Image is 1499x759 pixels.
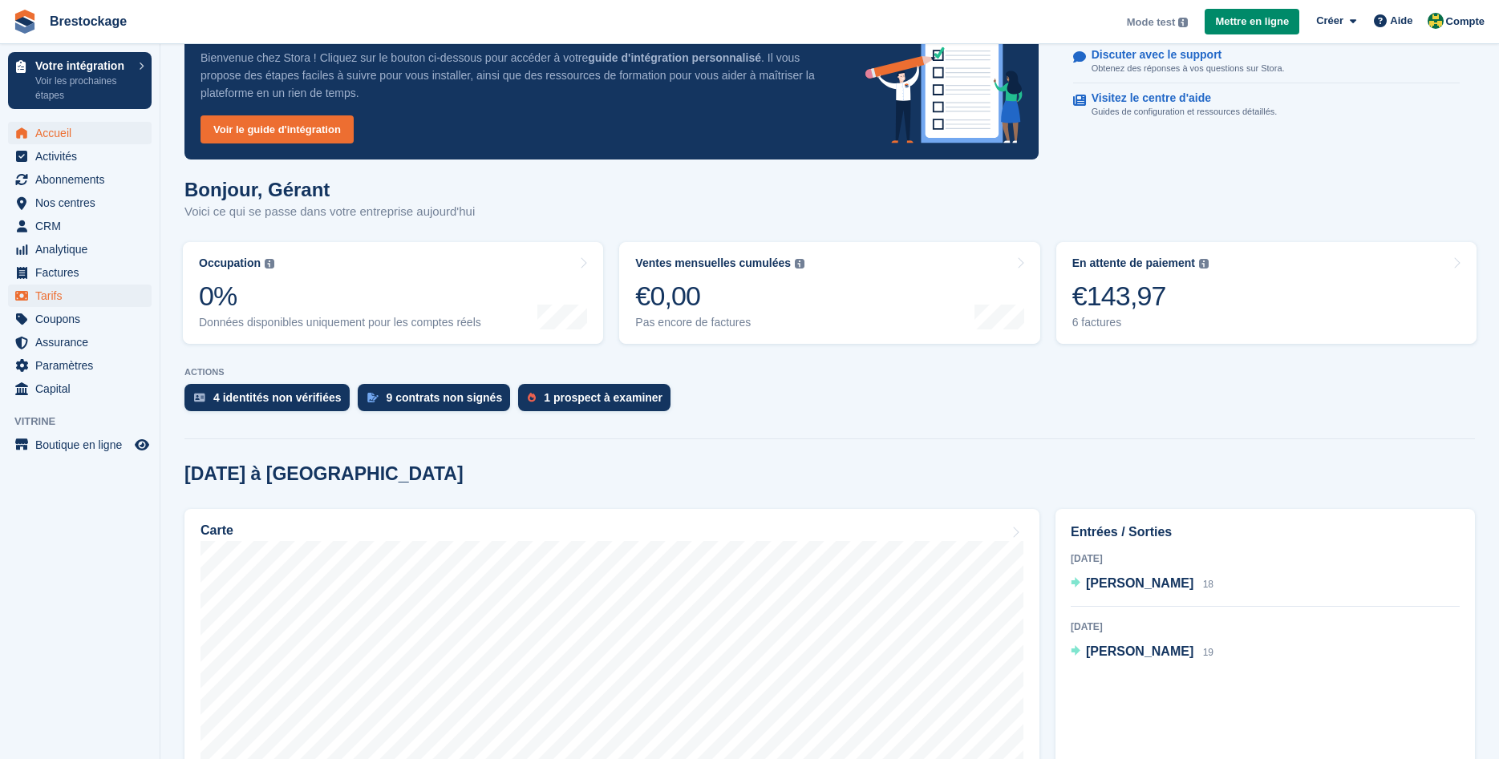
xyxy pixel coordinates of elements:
[8,434,152,456] a: menu
[35,215,132,237] span: CRM
[1215,14,1289,30] span: Mettre en ligne
[1072,280,1209,313] div: €143,97
[35,192,132,214] span: Nos centres
[1086,644,1193,658] span: [PERSON_NAME]
[199,256,261,270] div: Occupation
[8,192,152,214] a: menu
[528,393,536,402] img: prospect-51fa495bee0391a8d652442698ab0144808aea92771e9ea1ae160a38d050c398.svg
[8,52,152,109] a: Votre intégration Voir les prochaines étapes
[1071,620,1460,634] div: [DATE]
[1072,256,1195,270] div: En attente de paiement
[35,354,132,377] span: Paramètres
[8,122,152,144] a: menu
[184,367,1475,377] p: ACTIONS
[518,384,679,419] a: 1 prospect à examiner
[1071,523,1460,542] h2: Entrées / Sorties
[35,168,132,191] span: Abonnements
[35,308,132,330] span: Coupons
[1203,647,1213,658] span: 19
[35,145,132,168] span: Activités
[588,51,761,64] strong: guide d'intégration personnalisé
[1316,13,1343,29] span: Créer
[1071,574,1213,595] a: [PERSON_NAME] 18
[1056,242,1477,344] a: En attente de paiement €143,97 6 factures
[184,203,475,221] p: Voici ce qui se passe dans votre entreprise aujourd'hui
[1178,18,1188,27] img: icon-info-grey-7440780725fd019a000dd9b08b2336e03edf1995a4989e88bcd33f0948082b44.svg
[8,331,152,353] a: menu
[1205,9,1299,35] a: Mettre en ligne
[1073,40,1460,84] a: Discuter avec le support Obtenez des réponses à vos questions sur Stora.
[1428,13,1444,29] img: Gérant
[8,145,152,168] a: menu
[8,377,152,400] a: menu
[35,74,131,103] p: Voir les prochaines étapes
[1092,62,1285,75] p: Obtenez des réponses à vos questions sur Stora.
[35,377,132,400] span: Capital
[1127,14,1176,30] span: Mode test
[8,261,152,284] a: menu
[865,23,1023,143] img: onboarding-info-6c161a55d2c0e0a8cae90662b2fe09162a5109e8cc188191df67fb4f79e88e88.svg
[35,285,132,307] span: Tarifs
[1092,48,1272,62] p: Discuter avec le support
[35,238,132,260] span: Analytique
[183,242,603,344] a: Occupation 0% Données disponibles uniquement pour les comptes réels
[199,280,481,313] div: 0%
[358,384,519,419] a: 9 contrats non signés
[201,115,354,143] a: Voir le guide d'intégration
[544,391,662,404] div: 1 prospect à examiner
[194,393,205,402] img: verify_identity-adf6edd0f0f0b5bbfe63781bf79b02c33cf7c696d77639b501bdc392416b5a36.svg
[184,384,358,419] a: 4 identités non vérifiées
[43,8,133,34] a: Brestockage
[1199,259,1209,268] img: icon-info-grey-7440780725fd019a000dd9b08b2336e03edf1995a4989e88bcd33f0948082b44.svg
[1073,83,1460,127] a: Visitez le centre d'aide Guides de configuration et ressources détaillés.
[35,331,132,353] span: Assurance
[635,280,804,313] div: €0,00
[35,60,131,71] p: Votre intégration
[132,435,152,454] a: Boutique d'aperçu
[635,316,804,329] div: Pas encore de factures
[1446,14,1485,30] span: Compte
[1203,579,1213,590] span: 18
[1390,13,1412,29] span: Aide
[1092,91,1265,105] p: Visitez le centre d'aide
[8,215,152,237] a: menu
[8,168,152,191] a: menu
[35,434,132,456] span: Boutique en ligne
[14,414,160,430] span: Vitrine
[1071,551,1460,566] div: [DATE]
[8,308,152,330] a: menu
[8,238,152,260] a: menu
[619,242,1039,344] a: Ventes mensuelles cumulées €0,00 Pas encore de factures
[367,393,379,402] img: contract_signature_icon-13c848040528278c33f63329250d36e43548de30e8caae1d1a13099fd9432cc5.svg
[8,354,152,377] a: menu
[201,49,840,102] p: Bienvenue chez Stora ! Cliquez sur le bouton ci-dessous pour accéder à votre . Il vous propose de...
[1072,316,1209,329] div: 6 factures
[1071,642,1213,663] a: [PERSON_NAME] 19
[35,261,132,284] span: Factures
[1092,105,1278,119] p: Guides de configuration et ressources détaillés.
[635,256,791,270] div: Ventes mensuelles cumulées
[795,259,804,268] img: icon-info-grey-7440780725fd019a000dd9b08b2336e03edf1995a4989e88bcd33f0948082b44.svg
[265,259,274,268] img: icon-info-grey-7440780725fd019a000dd9b08b2336e03edf1995a4989e88bcd33f0948082b44.svg
[1086,576,1193,590] span: [PERSON_NAME]
[213,391,342,404] div: 4 identités non vérifiées
[201,523,233,538] h2: Carte
[184,179,475,200] h1: Bonjour, Gérant
[199,316,481,329] div: Données disponibles uniquement pour les comptes réels
[184,463,464,485] h2: [DATE] à [GEOGRAPHIC_DATA]
[35,122,132,144] span: Accueil
[387,391,503,404] div: 9 contrats non signés
[13,10,37,34] img: stora-icon-8386f47178a22dfd0bd8f6a31ec36ba5ce8667c1dd55bd0f319d3a0aa187defe.svg
[8,285,152,307] a: menu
